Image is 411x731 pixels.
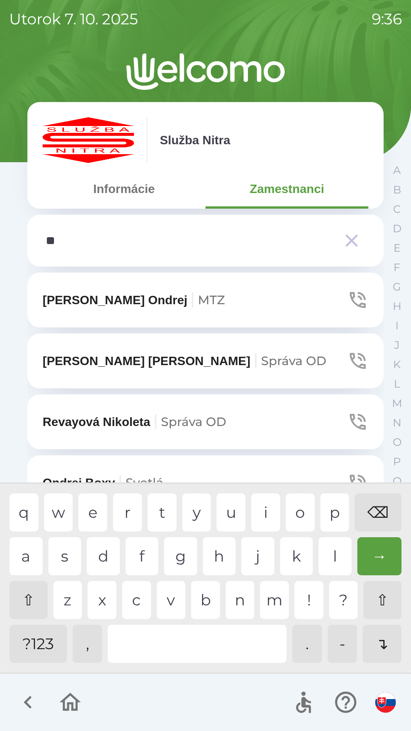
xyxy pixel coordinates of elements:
button: Revayová NikoletaSpráva OD [27,394,384,449]
img: Logo [27,53,384,90]
button: Zamestnanci [205,175,368,203]
p: utorok 7. 10. 2025 [9,8,138,30]
span: Správa OD [261,353,326,368]
img: c55f63fc-e714-4e15-be12-dfeb3df5ea30.png [43,117,134,163]
button: Informácie [43,175,205,203]
p: Revayová Nikoleta [43,413,226,431]
p: [PERSON_NAME] [PERSON_NAME] [43,352,326,370]
img: sk flag [375,692,396,713]
p: [PERSON_NAME] Ondrej [43,291,225,309]
p: 9:36 [372,8,402,30]
p: Služba Nitra [160,131,230,149]
button: [PERSON_NAME] OndrejMTZ [27,273,384,327]
span: Svetlá [126,475,163,490]
button: [PERSON_NAME] [PERSON_NAME]Správa OD [27,334,384,388]
button: Ondrej BoxySvetlá [27,455,384,510]
span: MTZ [198,292,225,307]
span: Správa OD [161,414,226,429]
p: Ondrej Boxy [43,474,163,492]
